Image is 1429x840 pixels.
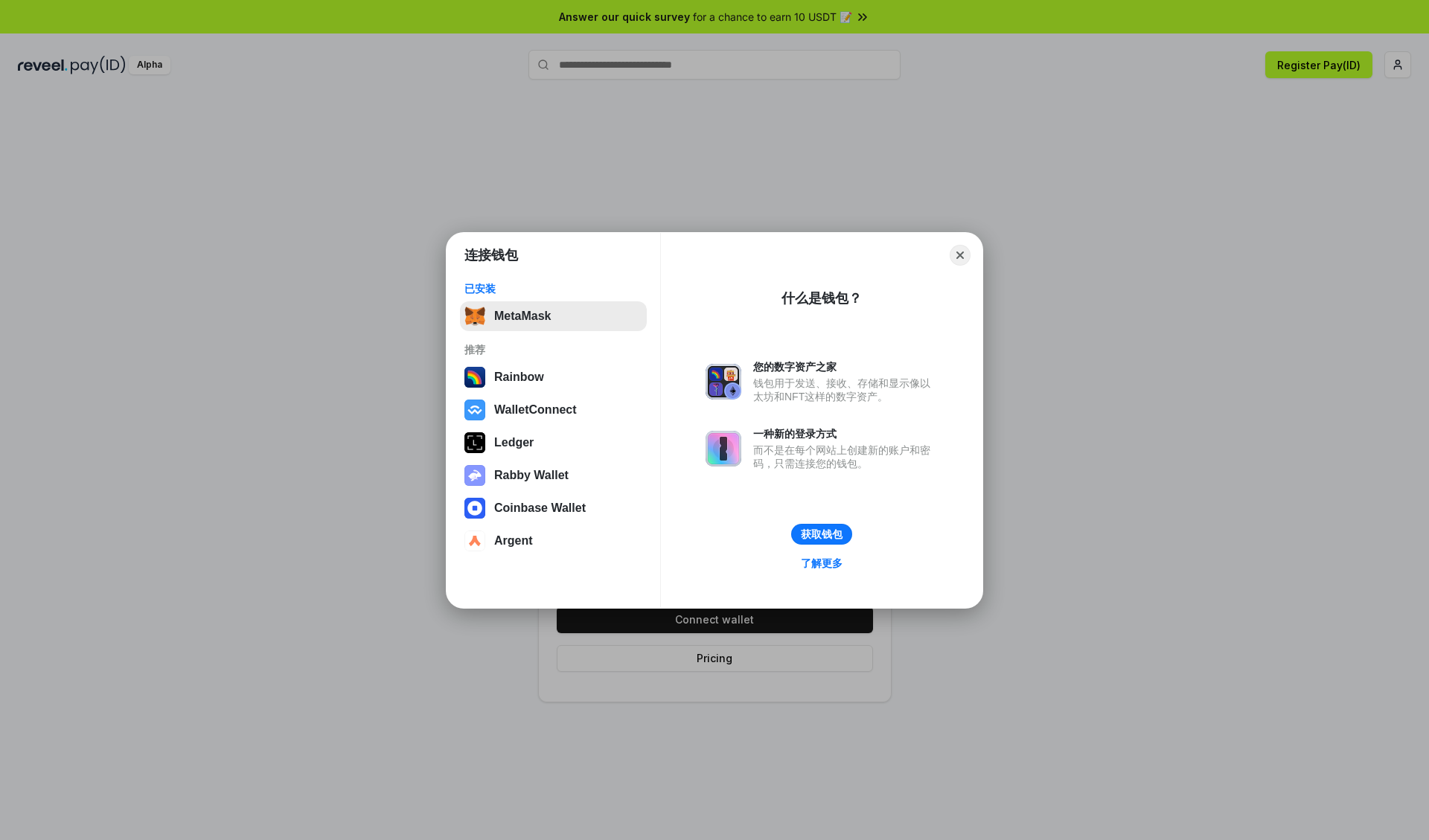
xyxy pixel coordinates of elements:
[460,493,647,523] button: Coinbase Wallet
[494,310,551,323] div: MetaMask
[753,360,938,373] div: 您的数字资产之家
[464,530,485,551] img: svg+xml,%3Csvg%20width%3D%2228%22%20height%3D%2228%22%20viewBox%3D%220%200%2028%2028%22%20fill%3D...
[460,362,647,392] button: Rainbow
[494,436,534,449] div: Ledger
[781,289,862,307] div: 什么是钱包？
[792,554,851,573] a: 了解更多
[753,443,938,470] div: 而不是在每个网站上创建新的账户和密码，只需连接您的钱包。
[464,282,642,295] div: 已安装
[464,246,518,264] h1: 连接钱包
[494,534,533,548] div: Argent
[464,465,485,486] img: svg+xml,%3Csvg%20xmlns%3D%22http%3A%2F%2Fwww.w3.org%2F2000%2Fsvg%22%20fill%3D%22none%22%20viewBox...
[460,395,647,425] button: WalletConnect
[494,371,544,384] div: Rainbow
[950,245,971,266] button: Close
[801,528,843,541] div: 获取钱包
[494,403,577,417] div: WalletConnect
[464,432,485,453] img: svg+xml,%3Csvg%20xmlns%3D%22http%3A%2F%2Fwww.w3.org%2F2000%2Fsvg%22%20width%3D%2228%22%20height%3...
[801,557,843,570] div: 了解更多
[464,306,485,327] img: svg+xml,%3Csvg%20fill%3D%22none%22%20height%3D%2233%22%20viewBox%3D%220%200%2035%2033%22%20width%...
[460,301,647,331] button: MetaMask
[460,526,647,556] button: Argent
[753,376,938,403] div: 钱包用于发送、接收、存储和显示像以太坊和NFT这样的数字资产。
[706,431,741,467] img: svg+xml,%3Csvg%20xmlns%3D%22http%3A%2F%2Fwww.w3.org%2F2000%2Fsvg%22%20fill%3D%22none%22%20viewBox...
[791,524,852,545] button: 获取钱包
[464,367,485,388] img: svg+xml,%3Csvg%20width%3D%22120%22%20height%3D%22120%22%20viewBox%3D%220%200%20120%20120%22%20fil...
[460,461,647,490] button: Rabby Wallet
[494,501,586,515] div: Coinbase Wallet
[706,364,741,400] img: svg+xml,%3Csvg%20xmlns%3D%22http%3A%2F%2Fwww.w3.org%2F2000%2Fsvg%22%20fill%3D%22none%22%20viewBox...
[460,428,647,458] button: Ledger
[753,427,938,440] div: 一种新的登录方式
[464,400,485,420] img: svg+xml,%3Csvg%20width%3D%2228%22%20height%3D%2228%22%20viewBox%3D%220%200%2028%2028%22%20fill%3D...
[494,469,569,482] div: Rabby Wallet
[464,498,485,519] img: svg+xml,%3Csvg%20width%3D%2228%22%20height%3D%2228%22%20viewBox%3D%220%200%2028%2028%22%20fill%3D...
[464,343,642,356] div: 推荐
